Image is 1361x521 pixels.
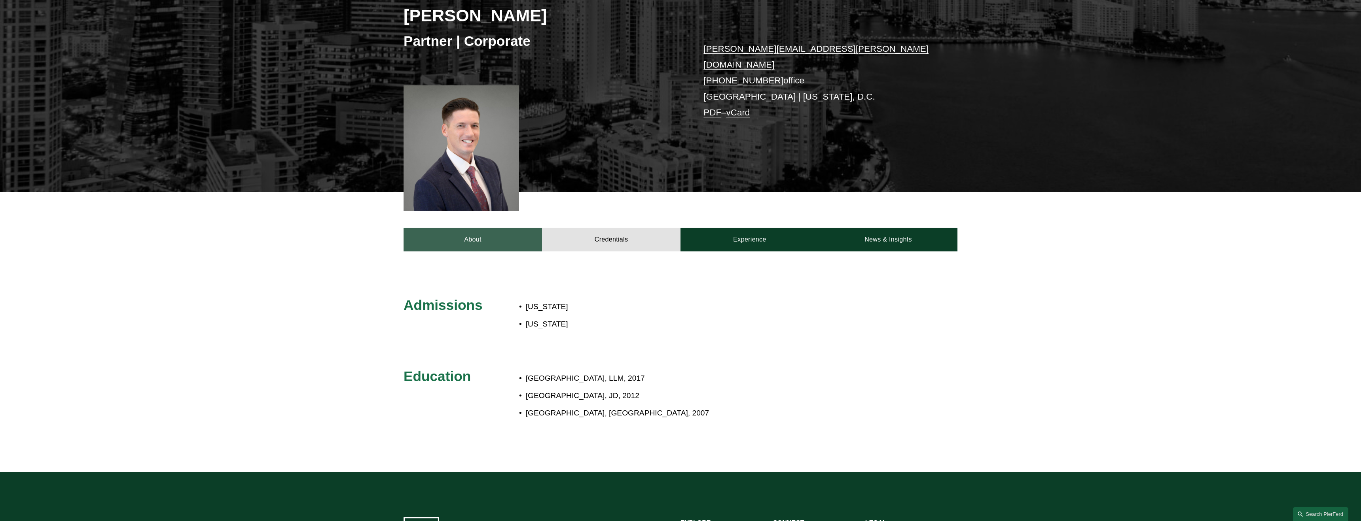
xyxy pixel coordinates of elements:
h2: [PERSON_NAME] [404,5,680,26]
a: Credentials [542,228,680,251]
a: [PERSON_NAME][EMAIL_ADDRESS][PERSON_NAME][DOMAIN_NAME] [703,44,929,70]
p: [US_STATE] [526,317,727,331]
p: [GEOGRAPHIC_DATA], JD, 2012 [526,389,888,403]
a: [PHONE_NUMBER] [703,76,783,85]
span: Admissions [404,297,482,313]
a: About [404,228,542,251]
p: office [GEOGRAPHIC_DATA] | [US_STATE], D.C. – [703,41,934,121]
h3: Partner | Corporate [404,32,680,50]
a: Experience [680,228,819,251]
a: vCard [726,108,750,117]
p: [GEOGRAPHIC_DATA], [GEOGRAPHIC_DATA], 2007 [526,406,888,420]
a: News & Insights [819,228,957,251]
p: [US_STATE] [526,300,727,314]
span: Education [404,368,471,384]
a: Search this site [1293,507,1348,521]
p: [GEOGRAPHIC_DATA], LLM, 2017 [526,372,888,385]
a: PDF [703,108,721,117]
